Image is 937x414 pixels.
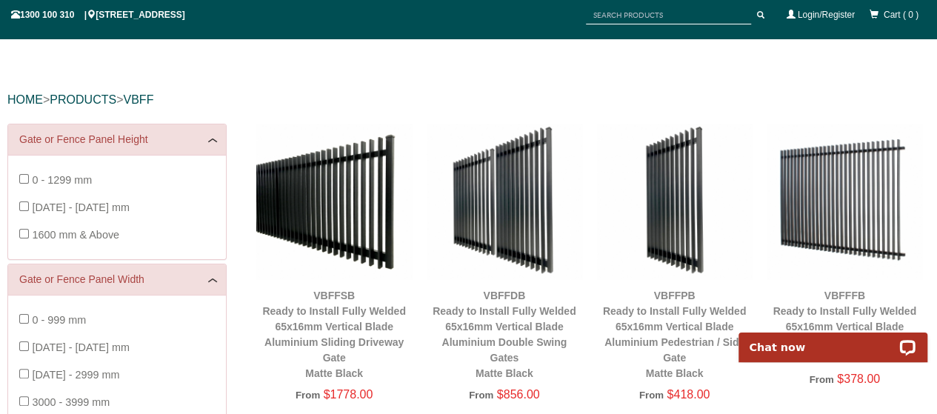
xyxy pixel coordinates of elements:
[884,10,918,20] span: Cart ( 0 )
[798,10,855,20] a: Login/Register
[639,390,664,401] span: From
[469,390,493,401] span: From
[767,124,922,279] img: VBFFFB - Ready to Install Fully Welded 65x16mm Vertical Blade - Aluminium Fence Panel - Matte Bla...
[433,290,576,379] a: VBFFDBReady to Install Fully Welded 65x16mm Vertical BladeAluminium Double Swing GatesMatte Black
[586,6,751,24] input: SEARCH PRODUCTS
[32,369,119,381] span: [DATE] - 2999 mm
[427,124,582,279] img: VBFFDB - Ready to Install Fully Welded 65x16mm Vertical Blade - Aluminium Double Swing Gates - Ma...
[7,76,930,124] div: > >
[667,388,710,401] span: $418.00
[603,290,746,379] a: VBFFPBReady to Install Fully Welded 65x16mm Vertical BladeAluminium Pedestrian / Side GateMatte B...
[262,290,405,379] a: VBFFSBReady to Install Fully Welded 65x16mm Vertical BladeAluminium Sliding Driveway GateMatte Black
[597,124,753,279] img: VBFFPB - Ready to Install Fully Welded 65x16mm Vertical Blade - Aluminium Pedestrian / Side Gate ...
[32,174,92,186] span: 0 - 1299 mm
[32,314,86,326] span: 0 - 999 mm
[7,93,43,106] a: HOME
[773,290,916,364] a: VBFFFBReady to Install Fully Welded 65x16mm Vertical BladeAluminium Fence PanelMatte Black
[123,93,153,106] a: vbff
[809,374,833,385] span: From
[19,272,215,287] a: Gate or Fence Panel Width
[11,10,185,20] span: 1300 100 310 | [STREET_ADDRESS]
[296,390,320,401] span: From
[32,396,110,408] span: 3000 - 3999 mm
[837,373,880,385] span: $378.00
[32,341,129,353] span: [DATE] - [DATE] mm
[256,124,412,279] img: VBFFSB - Ready to Install Fully Welded 65x16mm Vertical Blade - Aluminium Sliding Driveway Gate -...
[32,229,119,241] span: 1600 mm & Above
[497,388,540,401] span: $856.00
[32,201,129,213] span: [DATE] - [DATE] mm
[19,132,215,147] a: Gate or Fence Panel Height
[324,388,373,401] span: $1778.00
[50,93,116,106] a: PRODUCTS
[729,315,937,362] iframe: LiveChat chat widget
